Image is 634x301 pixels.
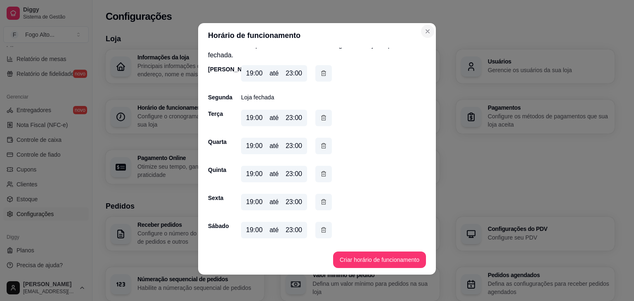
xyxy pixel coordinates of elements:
div: 23:00 [286,169,302,179]
header: Horário de funcionamento [198,23,436,48]
div: Quinta [208,166,225,174]
div: até [270,225,279,235]
div: até [270,169,279,179]
div: 23:00 [286,141,302,151]
div: Segunda [208,93,225,101]
div: até [270,141,279,151]
div: 23:00 [286,225,302,235]
div: 19:00 [246,113,263,123]
div: Sexta [208,194,225,202]
div: 19:00 [246,169,263,179]
div: 19:00 [246,197,263,207]
div: 19:00 [246,68,263,78]
div: até [270,113,279,123]
div: 19:00 [246,141,263,151]
div: [PERSON_NAME] [208,65,225,73]
div: até [270,68,279,78]
div: Terça [208,110,225,118]
button: Criar horário de funcionamento [333,252,426,268]
div: 19:00 [246,225,263,235]
div: até [270,197,279,207]
div: 23:00 [286,68,302,78]
div: 23:00 [286,197,302,207]
p: Loja fechada [241,93,274,101]
div: Sábado [208,222,225,230]
button: Close [421,25,434,38]
div: Quarta [208,138,225,146]
div: 23:00 [286,113,302,123]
